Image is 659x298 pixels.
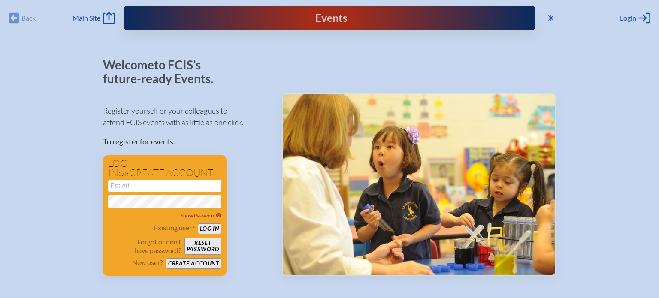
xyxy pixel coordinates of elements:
[154,223,194,232] p: Existing user?
[73,12,115,24] a: Main Site
[184,238,221,255] button: Resetpassword
[198,223,221,234] button: Log in
[103,58,223,85] p: Welcome to FCIS’s future-ready Events.
[108,159,221,178] h1: Log in create account
[181,212,222,219] span: Show Password
[108,180,221,192] input: Email
[118,169,129,178] span: or
[166,258,221,269] button: Create account
[240,13,419,24] div: FCIS Events — Future ready
[103,136,268,147] p: To register for events:
[103,105,268,128] p: Register yourself or your colleagues to attend FCIS events with as little as one click.
[108,238,181,255] p: Forgot or don’t have password?
[620,14,636,22] span: Login
[73,14,100,22] span: Main Site
[283,94,555,275] img: Events
[132,258,163,267] p: New user?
